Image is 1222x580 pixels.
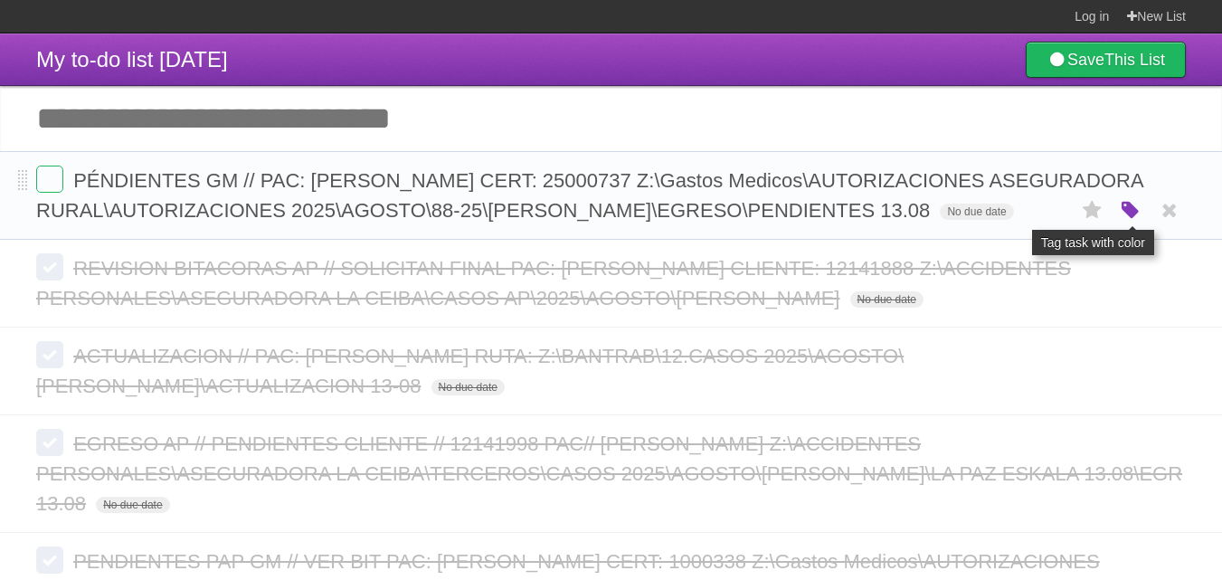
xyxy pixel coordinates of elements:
[36,345,904,397] span: ACTUALIZACION // PAC: [PERSON_NAME] RUTA: Z:\BANTRAB\12.CASOS 2025\AGOSTO\[PERSON_NAME]\ACTUALIZA...
[36,257,1071,309] span: REVISION BITACORAS AP // SOLICITAN FINAL PAC: [PERSON_NAME] CLIENTE: 12141888 Z:\ACCIDENTES PERSO...
[36,169,1142,222] span: PÉNDIENTES GM // PAC: [PERSON_NAME] CERT: 25000737 Z:\Gastos Medicos\AUTORIZACIONES ASEGURADORA R...
[36,547,63,574] label: Done
[36,47,228,71] span: My to-do list [DATE]
[1075,195,1110,225] label: Star task
[431,379,505,395] span: No due date
[1104,51,1165,69] b: This List
[1026,42,1186,78] a: SaveThis List
[36,166,63,193] label: Done
[940,204,1013,220] span: No due date
[36,429,63,456] label: Done
[850,291,924,308] span: No due date
[96,497,169,513] span: No due date
[36,341,63,368] label: Done
[36,433,1182,515] span: EGRESO AP // PENDIENTES CLIENTE // 12141998 PAC// [PERSON_NAME] Z:\ACCIDENTES PERSONALES\ASEGURAD...
[36,253,63,280] label: Done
